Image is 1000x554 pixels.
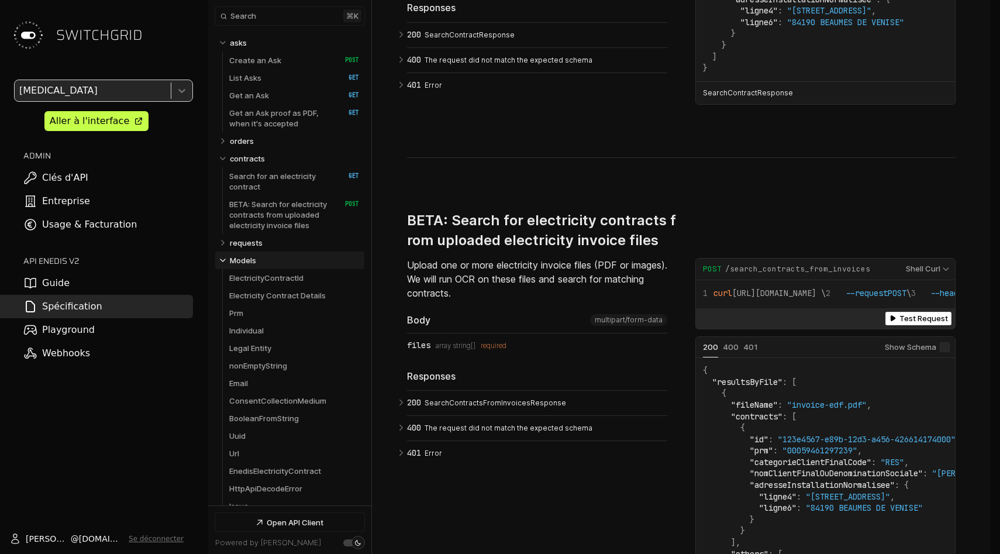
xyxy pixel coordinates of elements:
span: "invoice-edf.pdf" [787,400,867,410]
span: curl [713,288,732,298]
p: ConsentCollectionMedium [229,395,326,406]
span: } [750,514,754,525]
span: GET [336,109,359,117]
span: 400 [723,342,739,352]
span: 401 [744,342,758,352]
a: Issue [229,497,359,515]
span: [DOMAIN_NAME] [79,533,124,545]
span: , [857,445,862,456]
button: 401 Error [407,73,667,98]
a: Open API Client [215,513,364,531]
button: Test Request [885,312,951,325]
span: --header [930,288,968,298]
span: 200 [407,30,421,39]
span: [ [792,377,796,387]
a: requests [230,234,360,252]
span: "id" [750,434,768,445]
a: Powered by [PERSON_NAME] [215,538,321,547]
p: Electricity Contract Details [229,290,326,301]
a: orders [230,132,360,150]
span: Search [230,12,256,20]
a: Electricity Contract Details [229,287,359,304]
span: { [904,480,909,490]
span: /search_contracts_from_invoices [725,264,870,274]
span: GET [336,74,359,82]
p: HttpApiDecodeError [229,483,302,494]
span: , [871,5,876,16]
span: "contracts" [731,411,782,422]
p: Search for an electricity contract [229,171,333,192]
span: POST [703,264,722,274]
button: Se déconnecter [129,534,184,543]
a: Aller à l'interface [44,111,149,131]
a: HttpApiDecodeError [229,480,359,497]
span: : [773,445,778,456]
div: Responses [407,1,667,15]
p: List Asks [229,73,261,83]
span: { [722,388,726,398]
span: GET [336,91,359,99]
button: 200 SearchContractResponse [407,23,667,47]
button: 401 Error [407,441,667,466]
p: Issue [229,501,249,511]
span: ] [712,51,717,61]
span: "00059461297239" [782,445,857,456]
span: 401 [407,448,421,457]
p: Error [425,80,664,91]
span: SWITCHGRID [56,26,143,44]
span: POST [336,200,359,208]
span: 400 [407,423,421,432]
p: Email [229,378,248,388]
a: Uuid [229,427,359,445]
p: Upload one or more electricity invoice files (PDF or images). We will run OCR on these files and ... [407,258,667,300]
a: Email [229,374,359,392]
a: ElectricityContractId [229,269,359,287]
p: asks [230,37,247,48]
span: "resultsByFile" [712,377,782,387]
span: } [722,40,726,50]
span: : [871,457,876,467]
p: Models [230,255,256,266]
span: "ligne4" [759,491,796,502]
kbd: ⌘ k [343,9,361,22]
span: array string[] [436,342,475,350]
p: Uuid [229,431,246,441]
nav: Table of contents for Api [208,29,371,505]
span: POST [336,56,359,64]
span: "fileName" [731,400,778,410]
span: @ [71,533,79,545]
span: : [923,468,927,479]
span: "123e4567-e89b-12d3-a456-426614174000" [778,434,956,445]
button: 200 SearchContractsFromInvoicesResponse [407,391,667,415]
span: \ [826,288,911,298]
span: , [867,400,871,410]
span: } [740,525,745,536]
span: : [778,400,782,410]
h2: ADMIN [23,150,193,161]
p: nonEmptyString [229,360,287,371]
p: Error [425,448,664,459]
span: : [768,434,773,445]
span: : [778,17,782,27]
span: "prm" [750,445,773,456]
p: Prm [229,308,243,318]
a: Create an Ask POST [229,51,359,69]
span: : [895,480,899,490]
span: ] [731,537,736,548]
span: 200 [407,398,421,407]
span: , [904,457,909,467]
p: BETA: Search for electricity contracts from uploaded electricity invoice files [229,199,333,230]
label: Show Schema [885,337,950,358]
p: The request did not match the expected schema [425,55,664,66]
span: 200 [703,342,718,352]
p: The request did not match the expected schema [425,423,664,433]
h2: API ENEDIS v2 [23,255,193,267]
p: SearchContractsFromInvoicesResponse [425,398,664,408]
p: Get an Ask proof as PDF, when it's accepted [229,108,333,129]
p: SearchContractResponse [703,88,793,98]
a: EnedisElectricityContract [229,462,359,480]
span: : [796,491,801,502]
div: required [481,342,506,350]
a: List Asks GET [229,69,359,87]
span: "84190 BEAUMES DE VENISE" [787,17,904,27]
